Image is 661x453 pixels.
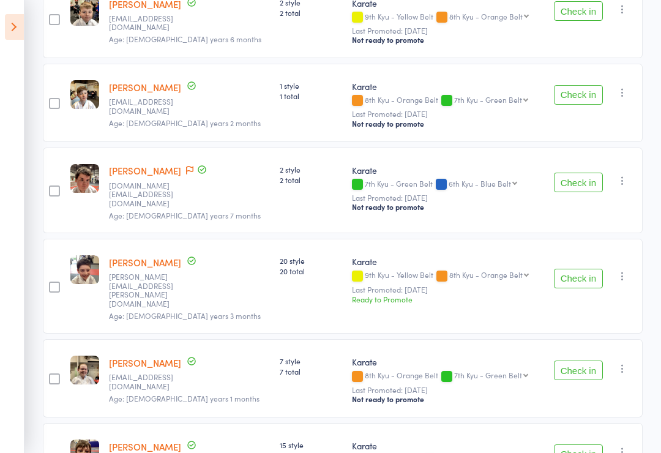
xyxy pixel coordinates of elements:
[554,85,603,105] button: Check in
[352,386,539,394] small: Last Promoted: [DATE]
[109,272,189,308] small: keryn.miller@hotmail.com
[280,174,342,185] span: 2 total
[554,361,603,380] button: Check in
[109,118,261,128] span: Age: [DEMOGRAPHIC_DATA] years 2 months
[554,269,603,288] button: Check in
[70,80,99,109] img: image1727075588.png
[280,366,342,376] span: 7 total
[280,356,342,366] span: 7 style
[352,164,539,176] div: Karate
[109,164,181,177] a: [PERSON_NAME]
[70,164,99,193] img: image1692257464.png
[280,164,342,174] span: 2 style
[109,34,261,44] span: Age: [DEMOGRAPHIC_DATA] years 6 months
[109,97,189,115] small: Anthea.horn@health.nsw.gov.au
[352,12,539,23] div: 9th Kyu - Yellow Belt
[352,179,539,190] div: 7th Kyu - Green Belt
[109,81,181,94] a: [PERSON_NAME]
[109,310,261,321] span: Age: [DEMOGRAPHIC_DATA] years 3 months
[280,255,342,266] span: 20 style
[280,7,342,18] span: 2 total
[109,256,181,269] a: [PERSON_NAME]
[280,266,342,276] span: 20 total
[352,95,539,106] div: 8th Kyu - Orange Belt
[554,1,603,21] button: Check in
[109,440,181,453] a: [PERSON_NAME]
[454,95,522,103] div: 7th Kyu - Green Belt
[70,255,99,284] img: image1737524472.png
[280,80,342,91] span: 1 style
[454,371,522,379] div: 7th Kyu - Green Belt
[554,173,603,192] button: Check in
[352,26,539,35] small: Last Promoted: [DATE]
[109,210,261,220] span: Age: [DEMOGRAPHIC_DATA] years 7 months
[109,181,189,208] small: leneham.family@gmail.com
[352,35,539,45] div: Not ready to promote
[280,91,342,101] span: 1 total
[109,373,189,391] small: Missblank01@hotmail.com
[352,271,539,281] div: 9th Kyu - Yellow Belt
[109,356,181,369] a: [PERSON_NAME]
[449,12,523,20] div: 8th Kyu - Orange Belt
[352,394,539,404] div: Not ready to promote
[109,14,189,32] small: megsandliz@gmail.com
[352,193,539,202] small: Last Promoted: [DATE]
[352,80,539,92] div: Karate
[449,179,511,187] div: 6th Kyu - Blue Belt
[352,285,539,294] small: Last Promoted: [DATE]
[352,371,539,381] div: 8th Kyu - Orange Belt
[352,110,539,118] small: Last Promoted: [DATE]
[352,356,539,368] div: Karate
[352,255,539,268] div: Karate
[352,294,539,304] div: Ready to Promote
[352,202,539,212] div: Not ready to promote
[280,440,342,450] span: 15 style
[109,393,260,403] span: Age: [DEMOGRAPHIC_DATA] years 1 months
[449,271,523,279] div: 8th Kyu - Orange Belt
[352,440,539,452] div: Karate
[70,356,99,384] img: image1709328047.png
[352,119,539,129] div: Not ready to promote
